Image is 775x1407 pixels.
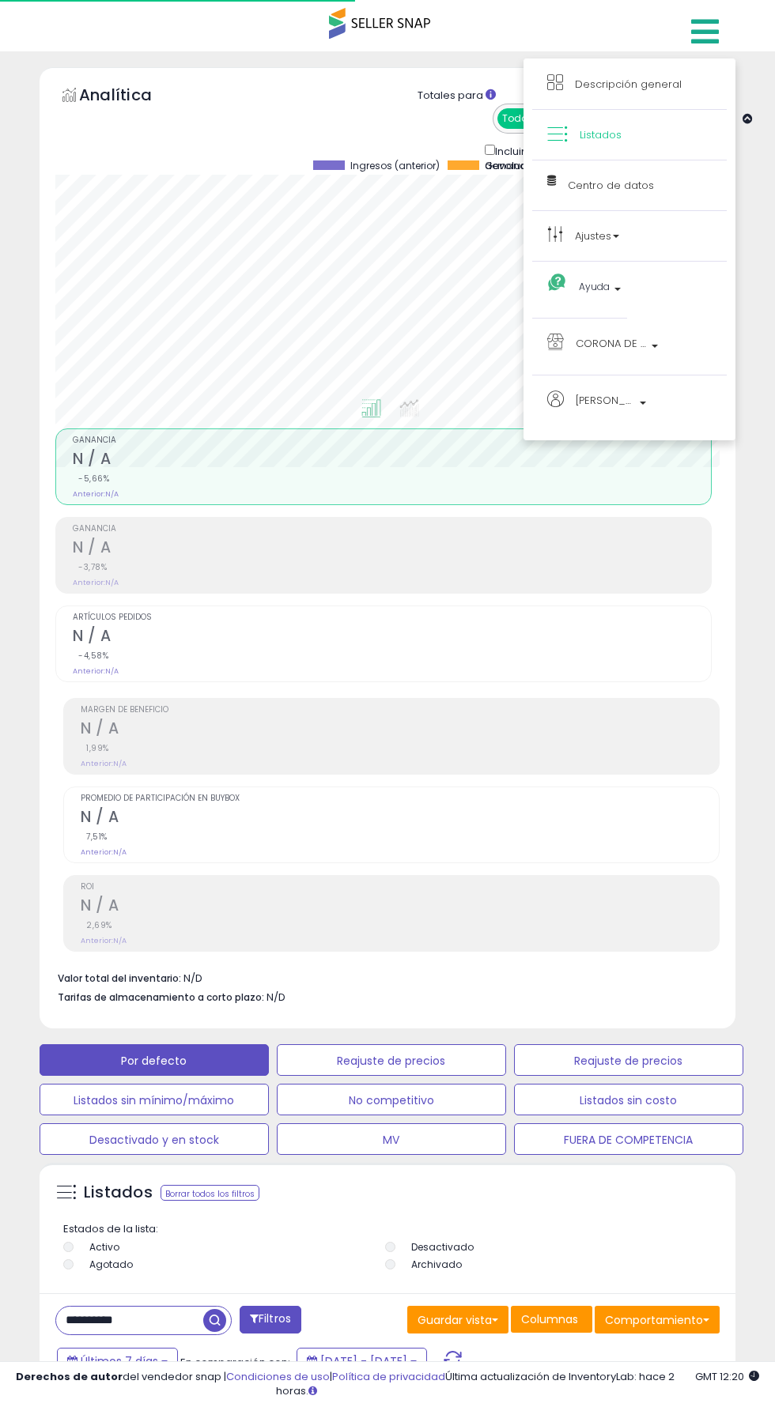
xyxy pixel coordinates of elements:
[579,280,610,293] font: Ayuda
[547,390,712,424] a: [PERSON_NAME]
[580,127,622,142] font: Listados
[547,334,712,360] a: CORONA DE MANARA
[547,74,712,94] a: Descripción general
[547,277,612,303] a: Ayuda
[575,77,682,92] font: Descripción general
[547,273,567,292] i: Obtener ayuda
[547,125,712,145] a: Listados
[547,175,712,195] a: Centro de datos
[575,228,611,243] font: Ajustes
[547,226,712,246] a: Ajustes
[568,178,654,193] font: Centro de datos
[576,393,657,408] font: [PERSON_NAME]
[576,336,682,351] font: CORONA DE MANARA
